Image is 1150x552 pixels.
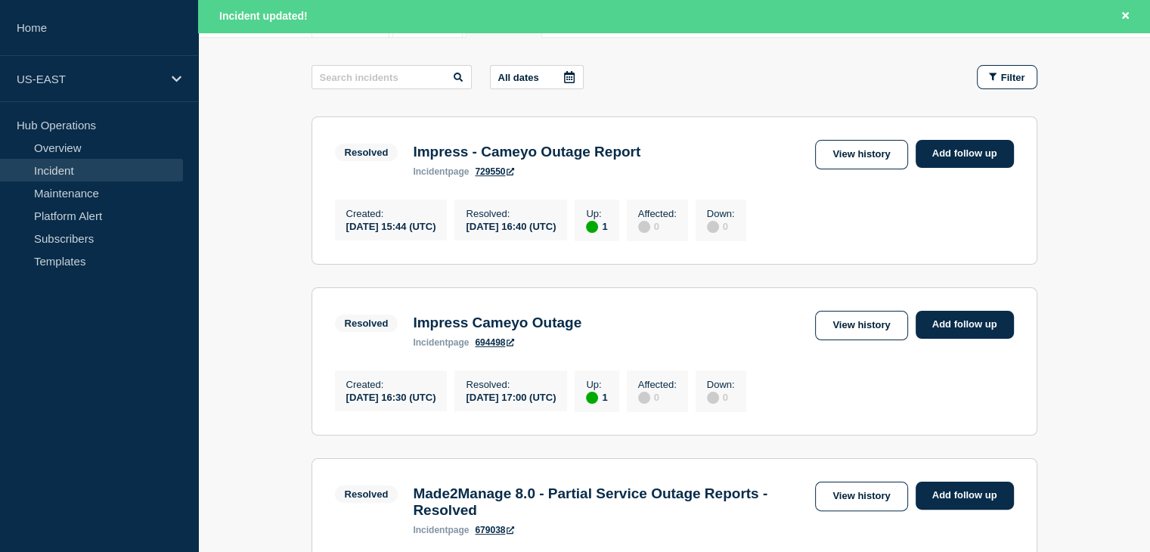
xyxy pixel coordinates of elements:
[413,337,448,348] span: incident
[413,525,448,535] span: incident
[638,221,650,233] div: disabled
[638,392,650,404] div: disabled
[219,10,308,22] span: Incident updated!
[586,379,607,390] p: Up :
[977,65,1037,89] button: Filter
[346,208,436,219] p: Created :
[707,221,719,233] div: disabled
[466,219,556,232] div: [DATE] 16:40 (UTC)
[586,219,607,233] div: 1
[1116,8,1135,25] button: Close banner
[413,315,581,331] h3: Impress Cameyo Outage
[707,208,735,219] p: Down :
[638,379,677,390] p: Affected :
[638,208,677,219] p: Affected :
[466,208,556,219] p: Resolved :
[346,219,436,232] div: [DATE] 15:44 (UTC)
[413,166,469,177] p: page
[413,337,469,348] p: page
[490,65,584,89] button: All dates
[335,485,398,503] span: Resolved
[346,379,436,390] p: Created :
[815,482,907,511] a: View history
[707,390,735,404] div: 0
[475,525,514,535] a: 679038
[586,390,607,404] div: 1
[413,485,807,519] h3: Made2Manage 8.0 - Partial Service Outage Reports - Resolved
[586,392,598,404] div: up
[586,208,607,219] p: Up :
[815,140,907,169] a: View history
[475,337,514,348] a: 694498
[916,311,1014,339] a: Add follow up
[413,144,640,160] h3: Impress - Cameyo Outage Report
[815,311,907,340] a: View history
[707,392,719,404] div: disabled
[413,166,448,177] span: incident
[707,219,735,233] div: 0
[475,166,514,177] a: 729550
[312,65,472,89] input: Search incidents
[335,144,398,161] span: Resolved
[1001,72,1025,83] span: Filter
[335,315,398,332] span: Resolved
[916,140,1014,168] a: Add follow up
[498,72,539,83] p: All dates
[638,219,677,233] div: 0
[466,379,556,390] p: Resolved :
[413,525,469,535] p: page
[638,390,677,404] div: 0
[346,390,436,403] div: [DATE] 16:30 (UTC)
[916,482,1014,510] a: Add follow up
[466,390,556,403] div: [DATE] 17:00 (UTC)
[17,73,162,85] p: US-EAST
[586,221,598,233] div: up
[707,379,735,390] p: Down :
